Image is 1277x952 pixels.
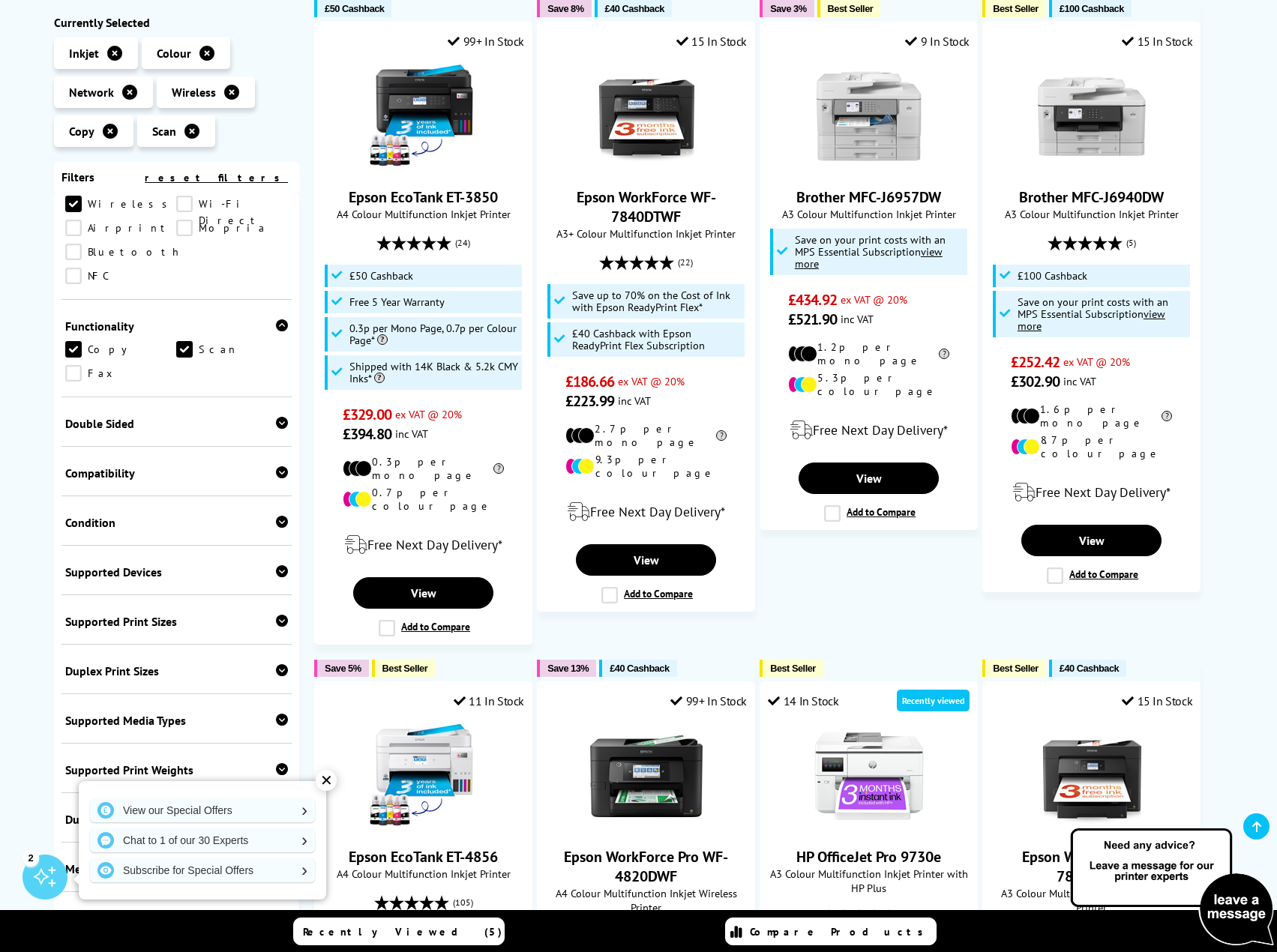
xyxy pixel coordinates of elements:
[590,160,703,175] a: Epson WorkForce WF-7840DTWF
[1047,567,1138,584] label: Add to Compare
[605,3,664,14] span: £40 Cashback
[796,187,941,207] a: Brother MFC-J6957DW
[367,820,480,835] a: Epson EcoTank ET-4856
[813,720,925,832] img: HP OfficeJet Pro 9730e
[1011,352,1060,372] span: £252.42
[799,463,938,494] a: View
[325,3,384,14] span: £50 Cashback
[65,713,289,728] div: Supported Media Types
[901,903,916,931] span: (18)
[897,690,970,711] div: Recently viewed
[572,328,742,352] span: £40 Cashback with Epson ReadyPrint Flex Subscription
[176,341,288,358] a: Scan
[828,3,874,14] span: Best Seller
[1036,160,1148,175] a: Brother MFC-J6940DW
[564,847,728,886] a: Epson WorkForce Pro WF-4820DWF
[991,886,1192,915] span: A3 Colour Multifunction Inkjet Wireless Printer
[453,888,473,917] span: (105)
[65,614,289,629] div: Supported Print Sizes
[90,828,315,852] a: Chat to 1 of our 30 Experts
[90,798,315,822] a: View our Special Offers
[343,486,504,513] li: 0.7p per colour page
[322,207,524,221] span: A4 Colour Multifunction Inkjet Printer
[349,847,498,867] a: Epson EcoTank ET-4856
[993,663,1039,674] span: Best Seller
[577,187,716,226] a: Epson WorkForce WF-7840DTWF
[991,472,1192,513] div: modal_delivery
[382,663,428,674] span: Best Seller
[601,587,693,603] label: Add to Compare
[1011,372,1060,391] span: £302.90
[65,365,177,382] a: Fax
[610,663,669,674] span: £40 Cashback
[1011,403,1172,430] li: 1.6p per mono page
[90,858,315,882] a: Subscribe for Special Offers
[325,663,361,674] span: Save 5%
[65,762,289,777] div: Supported Print Weights
[750,925,931,939] span: Compare Products
[65,220,177,236] a: Airprint
[343,455,504,482] li: 0.3p per mono page
[813,820,925,835] a: HP OfficeJet Pro 9730e
[349,270,413,282] span: £50 Cashback
[349,322,519,346] span: 0.3p per Mono Page, 0.7p per Colour Page*
[824,505,916,522] label: Add to Compare
[788,290,837,310] span: £434.92
[547,3,583,14] span: Save 8%
[841,292,907,307] span: ex VAT @ 20%
[349,296,445,308] span: Free 5 Year Warranty
[1021,525,1161,556] a: View
[905,34,970,49] div: 9 In Stock
[353,577,493,609] a: View
[768,409,970,451] div: modal_delivery
[1063,355,1130,369] span: ex VAT @ 20%
[760,660,823,677] button: Best Seller
[65,341,177,358] a: Copy
[1018,307,1165,333] u: view more
[768,693,838,708] div: 14 In Stock
[676,34,747,49] div: 15 In Stock
[1018,270,1087,282] span: £100 Cashback
[65,319,289,334] div: Functionality
[565,453,727,480] li: 9.3p per colour page
[796,847,941,867] a: HP OfficeJet Pro 9730e
[367,160,480,175] a: Epson EcoTank ET-3850
[545,886,747,915] span: A4 Colour Multifunction Inkjet Wireless Printer
[678,248,693,277] span: (22)
[395,427,428,441] span: inc VAT
[367,720,480,832] img: Epson EcoTank ET-4856
[349,361,519,385] span: Shipped with 14K Black & 5.2k CMY Inks*
[69,124,94,139] span: Copy
[670,693,747,708] div: 99+ In Stock
[991,207,1192,221] span: A3 Colour Multifunction Inkjet Printer
[993,3,1039,14] span: Best Seller
[65,515,289,530] div: Condition
[795,244,943,271] u: view more
[343,424,391,444] span: £394.80
[1122,693,1192,708] div: 15 In Stock
[1036,820,1148,835] a: Epson WorkForce WF-7830DTWF
[448,34,524,49] div: 99+ In Stock
[65,812,289,827] div: Duplex Print Weights
[65,466,289,480] div: Compatibility
[768,867,970,895] span: A3 Colour Multifunction Inkjet Printer with HP Plus
[372,660,436,677] button: Best Seller
[152,124,176,139] span: Scan
[157,46,191,61] span: Colour
[367,60,480,172] img: Epson EcoTank ET-3850
[1036,60,1148,172] img: Brother MFC-J6940DW
[343,405,391,424] span: £329.00
[1067,826,1277,949] img: Open Live Chat window
[172,85,216,100] span: Wireless
[590,720,703,832] img: Epson WorkForce Pro WF-4820DWF
[1060,663,1119,674] span: £40 Cashback
[565,391,614,411] span: £223.99
[303,925,502,939] span: Recently Viewed (5)
[565,422,727,449] li: 2.7p per mono page
[54,15,300,30] div: Currently Selected
[395,407,462,421] span: ex VAT @ 20%
[322,867,524,881] span: A4 Colour Multifunction Inkjet Printer
[590,820,703,835] a: Epson WorkForce Pro WF-4820DWF
[61,169,94,184] span: Filters
[1126,229,1136,257] span: (5)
